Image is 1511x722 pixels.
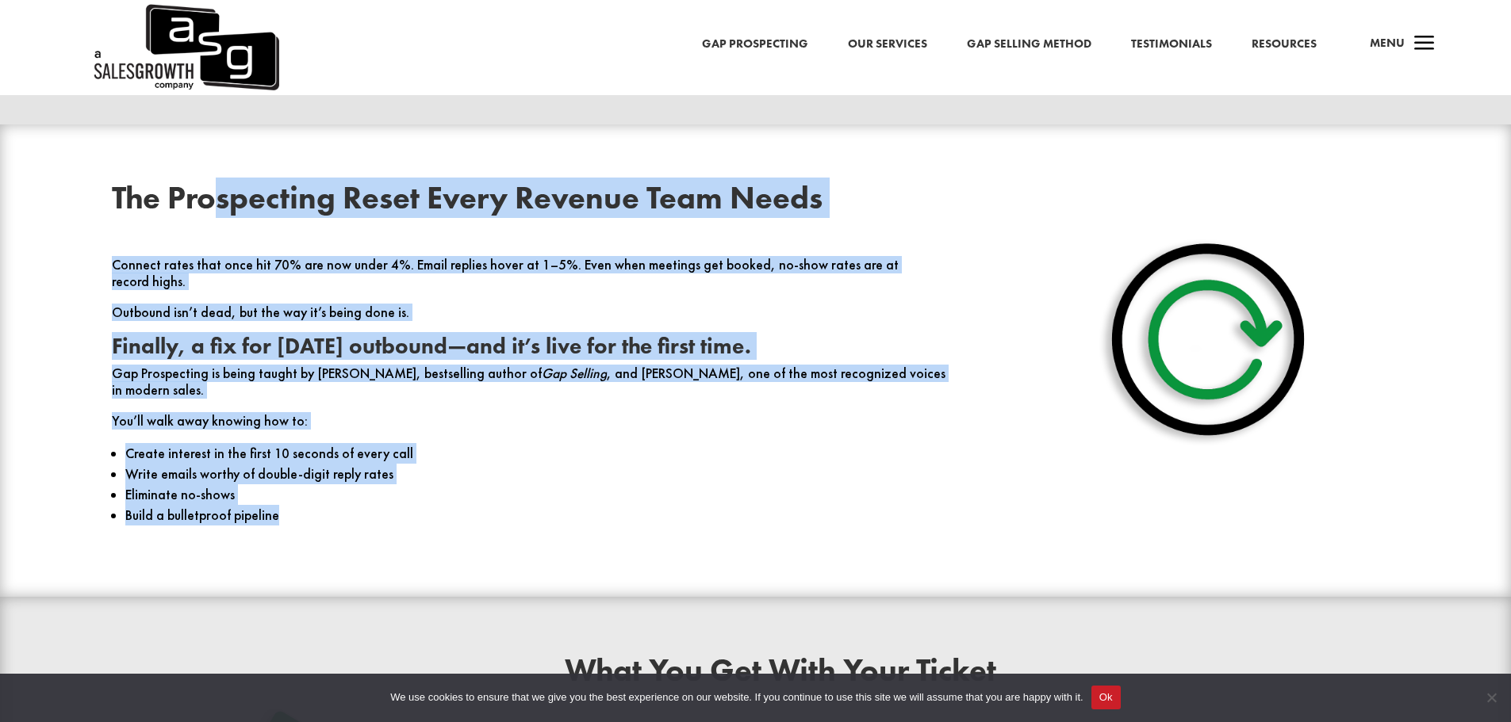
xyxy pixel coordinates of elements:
[1049,182,1367,499] img: Reset Flat Shadow
[112,365,947,413] p: Gap Prospecting is being taught by [PERSON_NAME], bestselling author of , and [PERSON_NAME], one ...
[125,505,946,525] li: Build a bulletproof pipeline
[112,304,947,335] p: Outbound isn’t dead, but the way it’s being done is.
[125,464,946,484] li: Write emails worthy of double-digit reply rates
[1409,29,1440,60] span: a
[390,690,1083,705] span: We use cookies to ensure that we give you the best experience on our website. If you continue to ...
[1483,690,1499,705] span: No
[565,655,1400,694] h2: What You Get With Your Ticket
[967,34,1091,55] a: Gap Selling Method
[1131,34,1212,55] a: Testimonials
[1370,35,1405,51] span: Menu
[848,34,927,55] a: Our Services
[112,332,751,360] strong: Finally, a fix for [DATE] outbound—and it’s live for the first time.
[112,182,947,222] h2: The Prospecting Reset Every Revenue Team Needs
[112,257,947,304] p: Connect rates that once hit 70% are now under 4%. Email replies hover at 1–5%. Even when meetings...
[125,484,946,505] li: Eliminate no-shows
[112,413,947,444] p: You’ll walk away knowing how to:
[1091,686,1121,709] button: Ok
[1252,34,1317,55] a: Resources
[702,34,808,55] a: Gap Prospecting
[542,365,607,382] em: Gap Selling
[125,443,946,464] li: Create interest in the first 10 seconds of every call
